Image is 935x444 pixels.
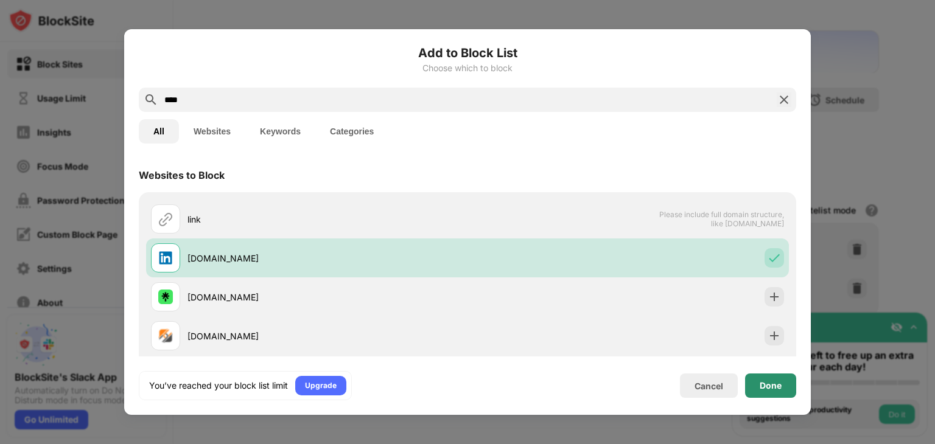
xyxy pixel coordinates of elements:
button: Websites [179,119,245,144]
img: search-close [777,92,791,107]
h6: Add to Block List [139,44,796,62]
div: [DOMAIN_NAME] [187,291,467,304]
img: search.svg [144,92,158,107]
button: Keywords [245,119,315,144]
div: Websites to Block [139,169,225,181]
div: Choose which to block [139,63,796,73]
div: You’ve reached your block list limit [149,380,288,392]
div: link [187,213,467,226]
img: favicons [158,328,173,343]
button: Categories [315,119,388,144]
div: [DOMAIN_NAME] [187,330,467,342]
div: Cancel [695,381,723,391]
div: [DOMAIN_NAME] [187,252,467,265]
div: Done [760,381,782,390]
img: favicons [158,290,173,304]
button: All [139,119,179,144]
span: Please include full domain structure, like [DOMAIN_NAME] [659,210,784,228]
img: url.svg [158,212,173,226]
img: favicons [158,251,173,265]
div: Upgrade [305,380,337,392]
